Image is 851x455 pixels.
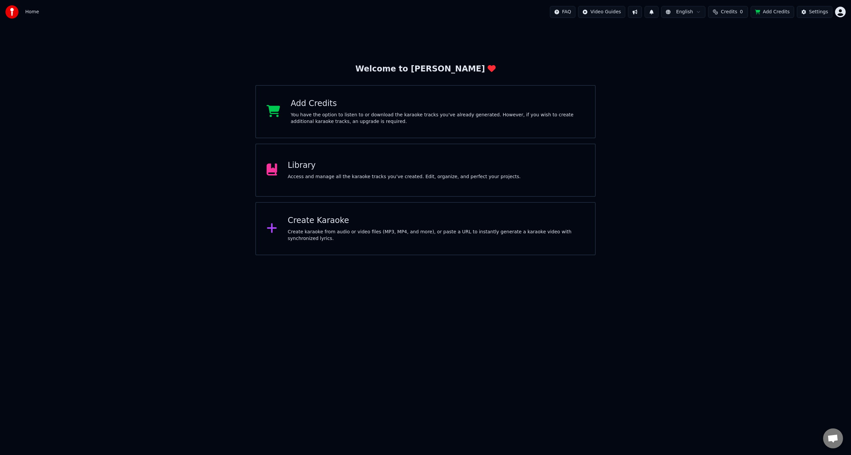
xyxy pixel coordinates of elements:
span: 0 [740,9,743,15]
div: Settings [809,9,828,15]
div: Access and manage all the karaoke tracks you’ve created. Edit, organize, and perfect your projects. [288,173,521,180]
button: Add Credits [751,6,794,18]
span: Home [25,9,39,15]
button: FAQ [550,6,575,18]
button: Credits0 [708,6,748,18]
div: You have the option to listen to or download the karaoke tracks you've already generated. However... [291,112,585,125]
div: Create karaoke from audio or video files (MP3, MP4, and more), or paste a URL to instantly genera... [288,229,585,242]
div: Open chat [823,428,843,448]
div: Add Credits [291,98,585,109]
span: Credits [721,9,737,15]
div: Create Karaoke [288,215,585,226]
img: youka [5,5,19,19]
div: Library [288,160,521,171]
nav: breadcrumb [25,9,39,15]
div: Welcome to [PERSON_NAME] [355,64,496,74]
button: Video Guides [578,6,625,18]
button: Settings [797,6,832,18]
